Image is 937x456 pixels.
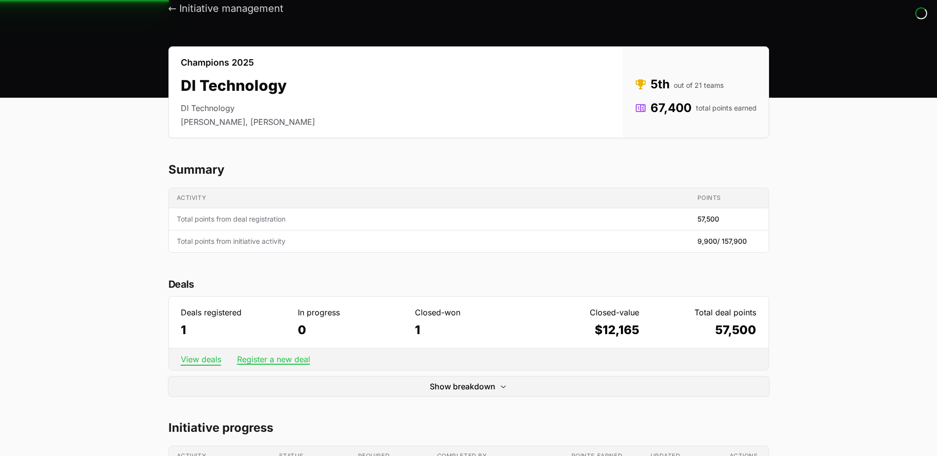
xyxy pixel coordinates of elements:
dt: Deals registered [181,306,288,318]
h2: Summary [168,162,769,178]
li: [PERSON_NAME], [PERSON_NAME] [181,116,315,128]
h2: Deals [168,276,769,292]
dd: 5th [635,76,757,92]
a: View deals [181,354,221,364]
span: 9,900 [697,236,747,246]
h2: DI Technology [181,76,315,94]
dd: 1 [415,322,522,338]
dt: In progress [298,306,405,318]
span: total points earned [696,103,757,113]
th: Points [690,188,769,208]
th: Activity [169,188,690,208]
span: Total points from deal registration [177,214,682,224]
span: out of 21 teams [674,80,724,90]
dd: $12,165 [532,322,639,338]
section: Deal statistics [168,276,769,396]
h2: Initiative progress [168,420,769,436]
span: Total points from initiative activity [177,236,682,246]
button: Show breakdownExpand/Collapse [168,377,769,396]
dt: Total deal points [649,306,756,318]
dt: Closed-won [415,306,522,318]
svg: Expand/Collapse [499,382,507,390]
li: DI Technology [181,102,315,114]
section: DI Technology's progress summary [168,162,769,253]
dd: 0 [298,322,405,338]
span: / 157,900 [717,237,747,245]
a: Register a new deal [237,354,310,364]
dt: Closed-value [532,306,639,318]
span: 57,500 [697,214,719,224]
span: Show breakdown [430,380,495,392]
dd: 1 [181,322,288,338]
section: DI Technology's details [168,46,769,138]
dd: 67,400 [635,100,757,116]
dd: 57,500 [649,322,756,338]
p: Champions 2025 [181,57,315,69]
button: ← Initiative management [168,2,284,15]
